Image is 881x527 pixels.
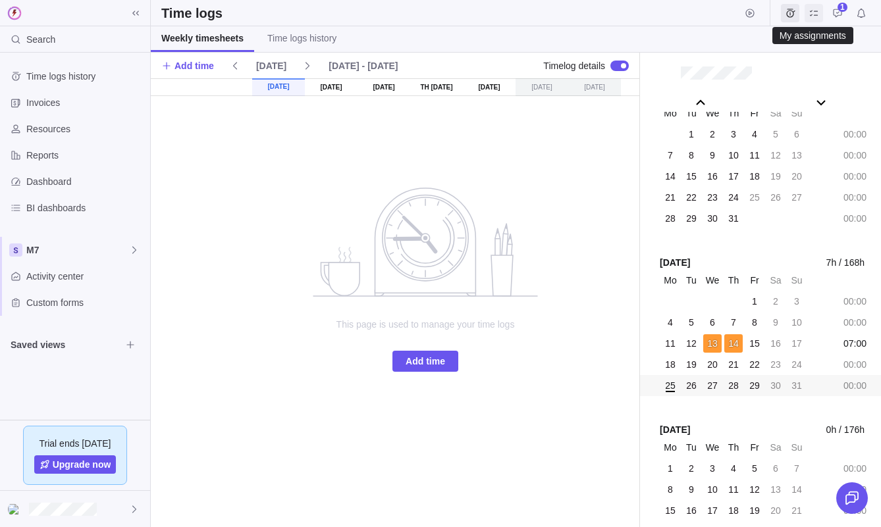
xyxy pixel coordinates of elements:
[728,149,739,162] span: 10
[791,149,802,162] span: 13
[26,201,145,214] span: BI dashboards
[770,504,781,517] span: 20
[516,78,568,96] div: [DATE]
[161,57,214,75] span: Add time
[791,170,802,183] span: 20
[710,462,715,475] span: 3
[5,4,24,22] img: logo
[781,10,799,20] a: Time logs
[686,504,697,517] span: 16
[8,504,24,514] img: Show
[665,170,676,183] span: 14
[745,271,764,289] div: Fr
[724,438,743,457] div: Th
[8,501,24,517] div: Emily Halvorson
[749,337,760,350] span: 15
[121,336,140,354] span: Browse views
[752,462,757,475] span: 5
[724,104,743,122] div: Th
[665,379,676,392] span: 25
[703,271,722,289] div: We
[294,318,557,331] span: This page is used to manage your time logs
[707,337,718,350] span: 13
[257,26,347,52] a: Time logs history
[34,455,117,474] a: Upgrade now
[770,379,781,392] span: 30
[794,462,799,475] span: 7
[749,149,760,162] span: 11
[707,191,718,204] span: 23
[752,128,757,141] span: 4
[791,483,802,496] span: 14
[840,188,870,207] div: 00:00
[745,104,764,122] div: Fr
[770,191,781,204] span: 26
[794,128,799,141] span: 6
[686,170,697,183] span: 15
[791,504,802,517] span: 21
[770,358,781,371] span: 23
[660,256,690,270] span: [DATE]
[26,122,145,136] span: Resources
[707,212,718,225] span: 30
[766,438,785,457] div: Sa
[791,337,802,350] span: 17
[26,96,145,109] span: Invoices
[358,78,410,96] div: [DATE]
[568,78,621,96] div: [DATE]
[840,355,870,374] div: 00:00
[724,271,743,289] div: Th
[749,483,760,496] span: 12
[752,295,757,308] span: 1
[731,316,736,329] span: 7
[826,256,865,270] span: 7h / 168h
[728,191,739,204] span: 24
[749,170,760,183] span: 18
[689,462,694,475] span: 2
[294,96,557,527] div: no data to show
[686,379,697,392] span: 26
[828,4,847,22] span: Approval requests
[710,128,715,141] span: 2
[26,70,145,83] span: Time logs history
[791,379,802,392] span: 31
[661,271,680,289] div: Mo
[305,78,358,96] div: [DATE]
[689,483,694,496] span: 9
[665,358,676,371] span: 18
[689,149,694,162] span: 8
[840,313,870,332] div: 00:00
[766,271,785,289] div: Sa
[731,128,736,141] span: 3
[406,353,445,369] span: Add time
[852,4,870,22] span: Notifications
[686,212,697,225] span: 29
[749,191,760,204] span: 25
[53,458,111,471] span: Upgrade now
[773,316,778,329] span: 9
[463,78,516,96] div: [DATE]
[741,4,759,22] span: Start timer
[661,104,680,122] div: Mo
[26,243,129,257] span: M7
[660,423,690,437] span: [DATE]
[840,167,870,186] div: 00:00
[710,149,715,162] span: 9
[840,146,870,164] div: 00:00
[728,212,739,225] span: 31
[752,316,757,329] span: 8
[151,26,254,52] a: Weekly timesheets
[252,78,305,96] div: [DATE]
[26,296,145,309] span: Custom forms
[668,316,673,329] span: 4
[840,125,870,143] div: 00:00
[707,170,718,183] span: 16
[766,104,785,122] div: Sa
[788,271,806,289] div: Su
[161,32,244,45] span: Weekly timesheets
[773,462,778,475] span: 6
[161,4,223,22] h2: Time logs
[840,292,870,311] div: 00:00
[731,462,736,475] span: 4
